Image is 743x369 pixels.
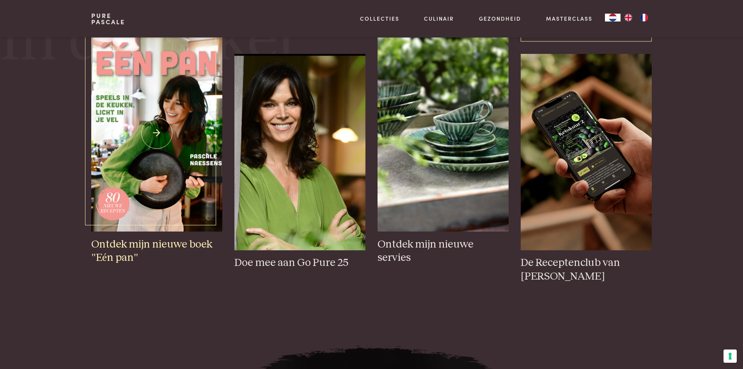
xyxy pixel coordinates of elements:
a: Gezondheid [479,14,521,23]
h3: Doe mee aan Go Pure 25 [234,256,365,270]
h3: De Receptenclub van [PERSON_NAME] [521,256,651,283]
a: FR [636,14,652,21]
img: groen_servies_23 [378,35,508,232]
a: één pan - voorbeeldcover Ontdek mijn nieuwe boek "Eén pan" [91,35,222,265]
button: Uw voorkeuren voor toestemming voor trackingtechnologieën [723,349,737,363]
a: EN [621,14,636,21]
h3: Ontdek mijn nieuwe servies [378,238,508,265]
a: groen_servies_23 Ontdek mijn nieuwe servies [378,35,508,265]
ul: Language list [621,14,652,21]
img: iPhone Mockup 15 [521,54,651,250]
div: Language [605,14,621,21]
a: Culinair [424,14,454,23]
a: Collecties [360,14,399,23]
a: PurePascale [91,12,125,25]
img: één pan - voorbeeldcover [91,35,222,232]
aside: Language selected: Nederlands [605,14,652,21]
a: Masterclass [546,14,592,23]
h3: Ontdek mijn nieuwe boek "Eén pan" [91,238,222,265]
a: iPhone Mockup 15 De Receptenclub van [PERSON_NAME] [521,54,651,283]
img: pascale_foto [234,54,365,250]
a: pascale_foto Doe mee aan Go Pure 25 [234,54,365,270]
a: NL [605,14,621,21]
